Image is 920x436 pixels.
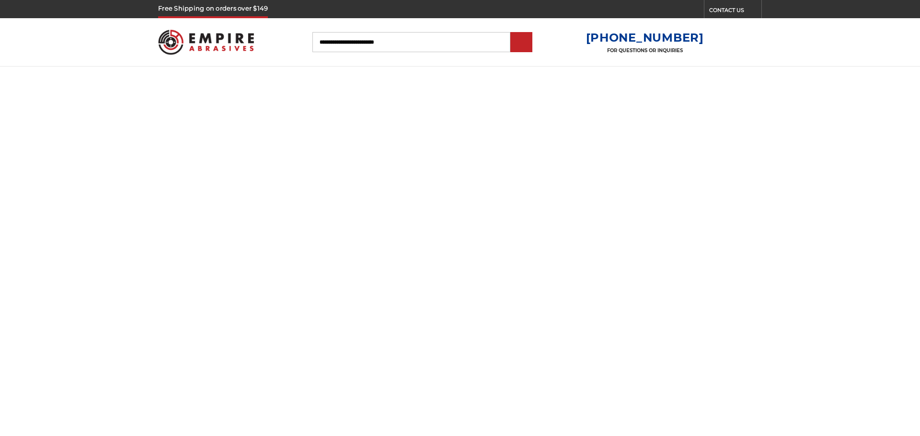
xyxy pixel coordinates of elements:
a: CONTACT US [709,5,761,18]
input: Submit [512,33,531,52]
a: [PHONE_NUMBER] [586,31,704,45]
p: FOR QUESTIONS OR INQUIRIES [586,47,704,54]
img: Empire Abrasives [158,23,254,61]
